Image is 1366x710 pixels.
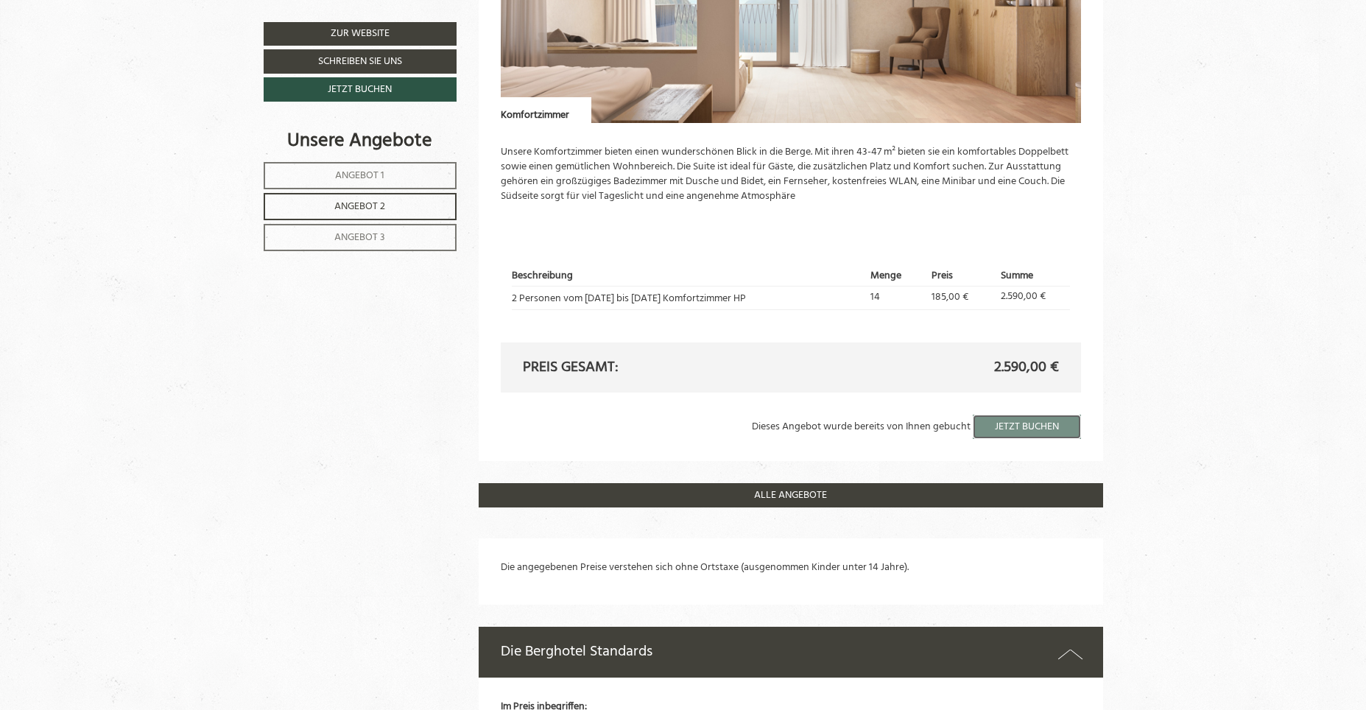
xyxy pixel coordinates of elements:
[512,357,791,379] div: Preis gesamt:
[264,77,457,102] a: Jetzt buchen
[996,287,1069,309] td: 2.590,00 €
[264,22,457,46] a: Zur Website
[973,415,1081,439] a: Jetzt buchen
[335,167,384,184] span: Angebot 1
[334,198,385,215] span: Angebot 2
[501,97,591,123] div: Komfortzimmer
[264,49,457,74] a: Schreiben Sie uns
[501,560,1081,575] p: Die angegebenen Preise verstehen sich ohne Ortstaxe (ausgenommen Kinder unter 14 Jahre).
[261,11,320,34] div: Montag
[512,287,865,309] td: 2 Personen vom [DATE] bis [DATE] Komfortzimmer HP
[479,483,1103,507] a: ALLE ANGEBOTE
[22,42,202,52] div: Berghotel Ratschings
[926,266,996,286] th: Preis
[501,390,580,414] button: Senden
[11,39,209,79] div: Guten Tag, wie können wir Ihnen helfen?
[22,67,202,76] small: 17:12
[865,287,926,309] td: 14
[865,266,926,286] th: Menge
[752,418,971,435] span: Dieses Angebot wurde bereits von Ihnen gebucht
[479,627,1103,678] div: Die Berghotel Standards
[932,289,968,306] span: 185,00 €
[512,266,865,286] th: Beschreibung
[996,266,1069,286] th: Summe
[501,145,1081,204] p: Unsere Komfortzimmer bieten einen wunderschönen Blick in die Berge. Mit ihren 43-47 m² bieten sie...
[264,127,457,155] div: Unsere Angebote
[994,357,1059,379] span: 2.590,00 €
[334,229,385,246] span: Angebot 3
